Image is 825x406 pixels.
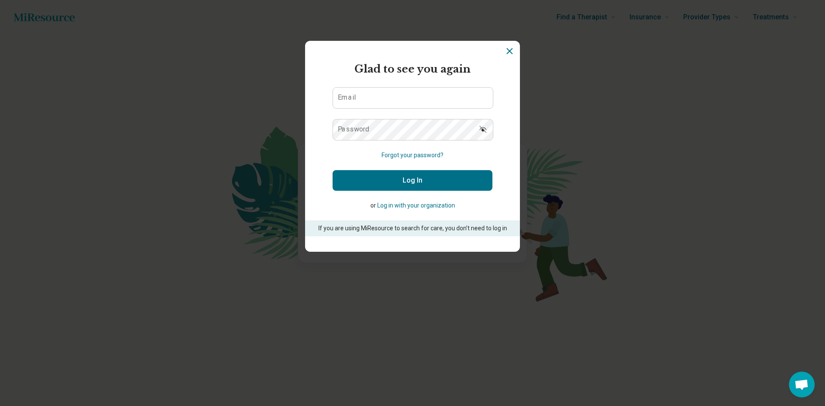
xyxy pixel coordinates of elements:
h2: Glad to see you again [333,61,492,77]
button: Show password [474,119,492,140]
label: Email [338,94,356,101]
label: Password [338,126,370,133]
button: Log in with your organization [377,201,455,210]
section: Login Dialog [305,41,520,252]
button: Log In [333,170,492,191]
p: or [333,201,492,210]
button: Forgot your password? [382,151,443,160]
button: Dismiss [504,46,515,56]
p: If you are using MiResource to search for care, you don’t need to log in [317,224,508,233]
